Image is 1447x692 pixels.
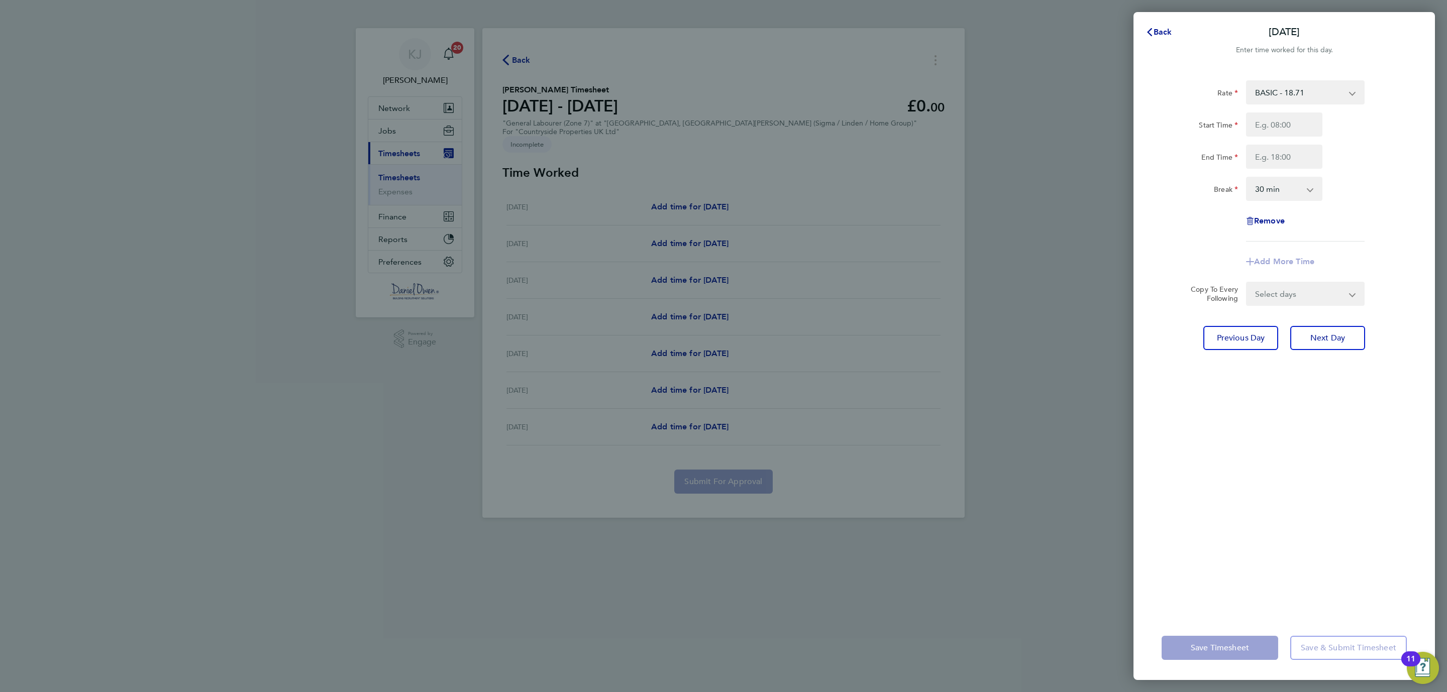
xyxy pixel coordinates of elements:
span: Next Day [1310,333,1345,343]
button: Remove [1246,217,1285,225]
label: End Time [1201,153,1238,165]
input: E.g. 18:00 [1246,145,1322,169]
span: Previous Day [1217,333,1265,343]
button: Open Resource Center, 11 new notifications [1407,652,1439,684]
label: Break [1214,185,1238,197]
p: [DATE] [1269,25,1300,39]
div: Enter time worked for this day. [1133,44,1435,56]
label: Copy To Every Following [1183,285,1238,303]
div: 11 [1406,659,1415,672]
label: Start Time [1199,121,1238,133]
label: Rate [1217,88,1238,100]
button: Previous Day [1203,326,1278,350]
span: Back [1154,27,1172,37]
button: Next Day [1290,326,1365,350]
input: E.g. 08:00 [1246,112,1322,137]
button: Back [1135,22,1182,42]
span: Remove [1254,216,1285,225]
